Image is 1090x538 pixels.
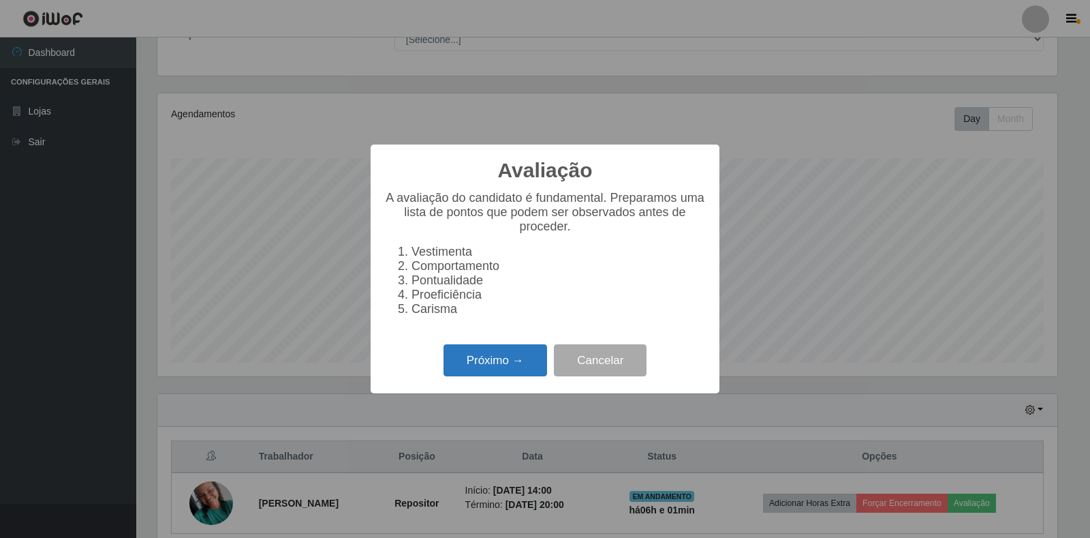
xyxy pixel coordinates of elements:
[411,302,706,316] li: Carisma
[411,245,706,259] li: Vestimenta
[411,259,706,273] li: Comportamento
[411,288,706,302] li: Proeficiência
[443,344,547,376] button: Próximo →
[498,158,593,183] h2: Avaliação
[384,191,706,234] p: A avaliação do candidato é fundamental. Preparamos uma lista de pontos que podem ser observados a...
[554,344,647,376] button: Cancelar
[411,273,706,288] li: Pontualidade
